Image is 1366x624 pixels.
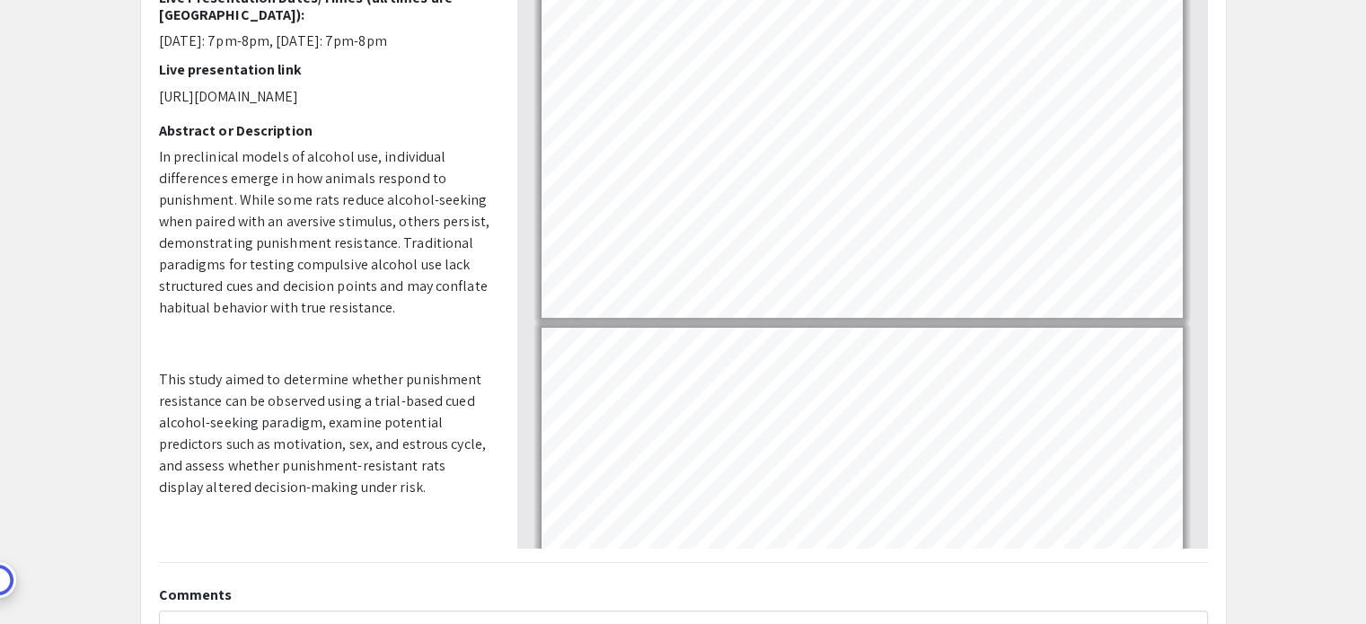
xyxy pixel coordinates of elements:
[159,586,1208,603] h2: Comments
[13,543,76,611] iframe: Chat
[159,147,489,317] span: In preclinical models of alcohol use, individual differences emerge in how animals respond to pun...
[159,122,490,139] h2: Abstract or Description
[159,31,490,52] p: [DATE]: 7pm-8pm, [DATE]: 7pm-8pm
[159,86,490,108] p: [URL][DOMAIN_NAME]
[159,61,490,78] h2: Live presentation link
[159,370,486,497] span: This study aimed to determine whether punishment resistance can be observed using a trial-based c...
